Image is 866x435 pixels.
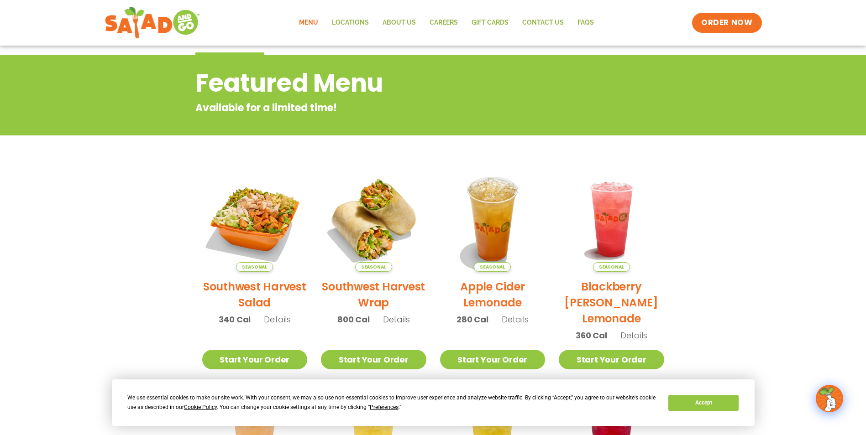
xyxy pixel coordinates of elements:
[105,5,201,41] img: new-SAG-logo-768×292
[202,279,308,311] h2: Southwest Harvest Salad
[202,350,308,369] a: Start Your Order
[559,166,664,272] img: Product photo for Blackberry Bramble Lemonade
[576,329,607,342] span: 360 Cal
[292,12,601,33] nav: Menu
[571,12,601,33] a: FAQs
[817,386,842,411] img: wpChatIcon
[474,262,511,272] span: Seasonal
[264,314,291,325] span: Details
[701,17,752,28] span: ORDER NOW
[195,65,598,102] h2: Featured Menu
[668,395,739,411] button: Accept
[202,166,308,272] img: Product photo for Southwest Harvest Salad
[502,314,529,325] span: Details
[376,12,423,33] a: About Us
[321,166,426,272] img: Product photo for Southwest Harvest Wrap
[457,313,488,326] span: 280 Cal
[559,279,664,326] h2: Blackberry [PERSON_NAME] Lemonade
[440,279,546,311] h2: Apple Cider Lemonade
[440,350,546,369] a: Start Your Order
[515,12,571,33] a: Contact Us
[321,279,426,311] h2: Southwest Harvest Wrap
[127,393,657,412] div: We use essential cookies to make our site work. With your consent, we may also use non-essential ...
[355,262,392,272] span: Seasonal
[325,12,376,33] a: Locations
[440,166,546,272] img: Product photo for Apple Cider Lemonade
[337,313,370,326] span: 800 Cal
[195,100,598,115] p: Available for a limited time!
[620,330,647,341] span: Details
[370,404,399,410] span: Preferences
[383,314,410,325] span: Details
[593,262,630,272] span: Seasonal
[321,350,426,369] a: Start Your Order
[219,313,251,326] span: 340 Cal
[112,379,755,426] div: Cookie Consent Prompt
[465,12,515,33] a: GIFT CARDS
[559,350,664,369] a: Start Your Order
[423,12,465,33] a: Careers
[236,262,273,272] span: Seasonal
[292,12,325,33] a: Menu
[184,404,217,410] span: Cookie Policy
[692,13,761,33] a: ORDER NOW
